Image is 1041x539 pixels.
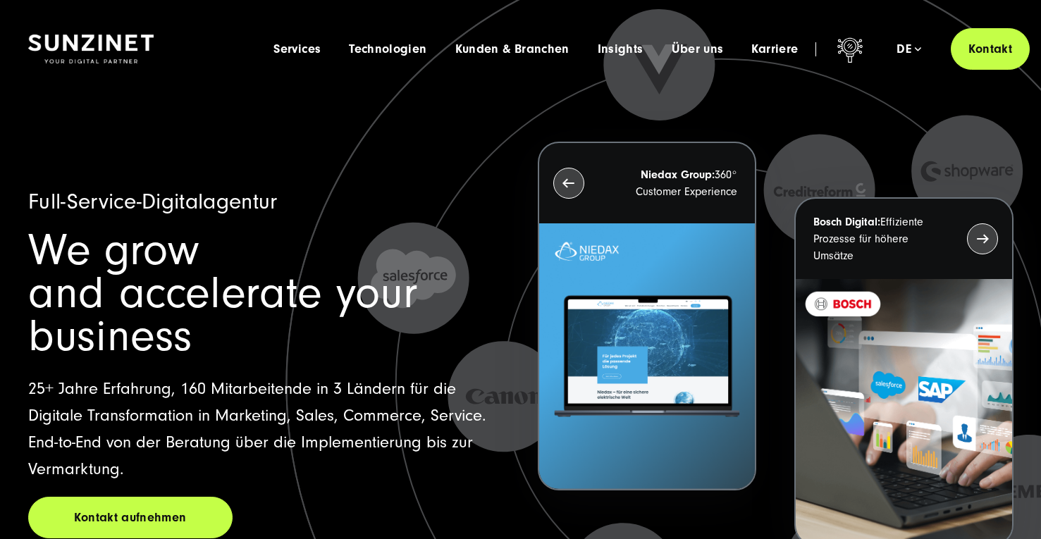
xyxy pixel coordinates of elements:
[28,189,278,214] span: Full-Service-Digitalagentur
[951,28,1030,70] a: Kontakt
[813,216,880,228] strong: Bosch Digital:
[28,35,154,64] img: SUNZINET Full Service Digital Agentur
[813,213,942,264] p: Effiziente Prozesse für höhere Umsätze
[897,42,921,56] div: de
[641,168,715,181] strong: Niedax Group:
[273,42,321,56] a: Services
[751,42,798,56] a: Karriere
[598,42,643,56] a: Insights
[455,42,569,56] a: Kunden & Branchen
[610,166,738,200] p: 360° Customer Experience
[28,497,233,538] a: Kontakt aufnehmen
[539,223,756,489] img: Letztes Projekt von Niedax. Ein Laptop auf dem die Niedax Website geöffnet ist, auf blauem Hinter...
[28,225,417,361] span: We grow and accelerate your business
[672,42,724,56] a: Über uns
[28,376,504,483] p: 25+ Jahre Erfahrung, 160 Mitarbeitende in 3 Ländern für die Digitale Transformation in Marketing,...
[349,42,426,56] a: Technologien
[538,142,757,490] button: Niedax Group:360° Customer Experience Letztes Projekt von Niedax. Ein Laptop auf dem die Niedax W...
